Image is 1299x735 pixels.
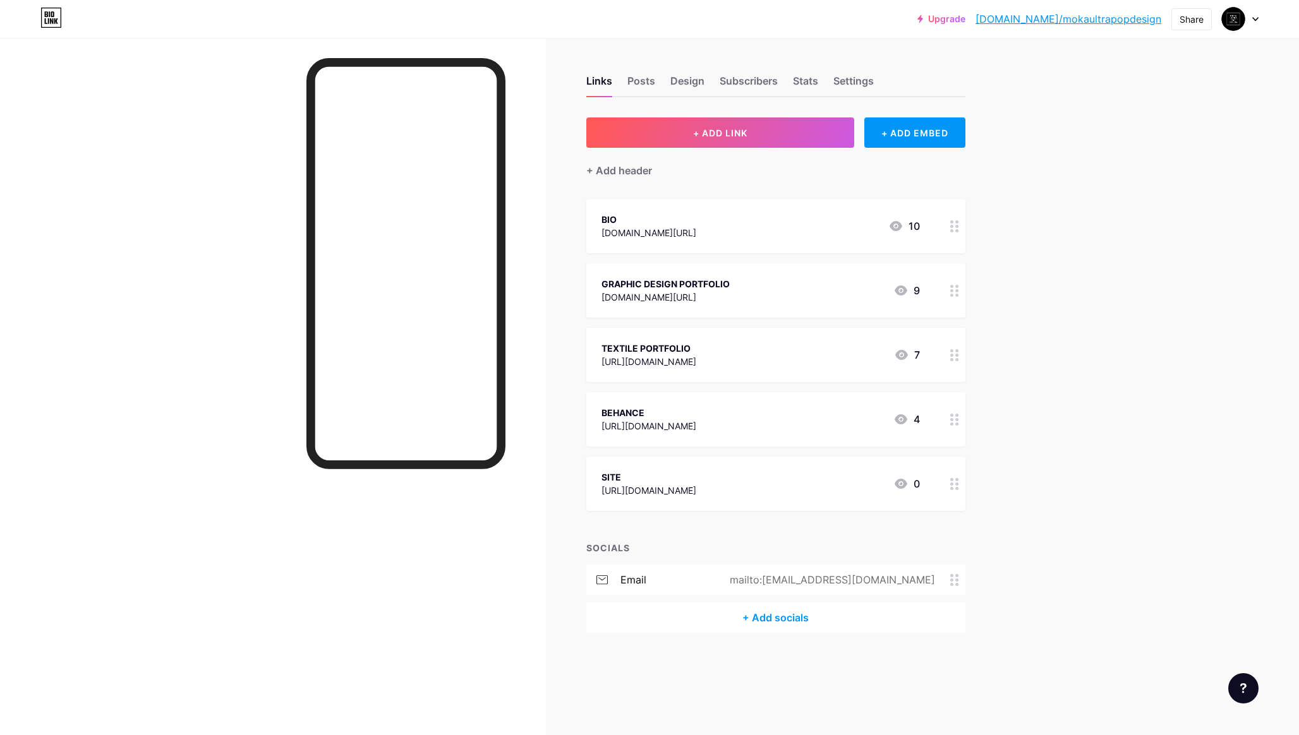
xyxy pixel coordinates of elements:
div: 0 [893,476,920,491]
div: Settings [833,73,874,96]
div: [URL][DOMAIN_NAME] [601,355,696,368]
a: [DOMAIN_NAME]/mokaultrapopdesign [976,11,1161,27]
span: + ADD LINK [693,128,747,138]
div: [URL][DOMAIN_NAME] [601,419,696,433]
div: 9 [893,283,920,298]
div: + Add socials [586,602,965,633]
div: TEXTILE PORTFOLIO [601,342,696,355]
a: Upgrade [917,14,965,24]
div: BIO [601,213,696,226]
div: Subscribers [720,73,778,96]
div: 4 [893,412,920,427]
img: Marco Rocco Turella [1221,7,1245,31]
div: Stats [793,73,818,96]
div: + Add header [586,163,652,178]
div: 7 [894,347,920,362]
div: mailto:[EMAIL_ADDRESS][DOMAIN_NAME] [710,572,950,587]
div: email [620,572,646,587]
div: + ADD EMBED [864,117,965,148]
div: [DOMAIN_NAME][URL] [601,290,730,304]
div: GRAPHIC DESIGN PORTFOLIO [601,277,730,290]
div: SOCIALS [586,541,965,554]
div: BEHANCE [601,406,696,419]
div: [URL][DOMAIN_NAME] [601,484,696,497]
button: + ADD LINK [586,117,855,148]
div: Links [586,73,612,96]
div: [DOMAIN_NAME][URL] [601,226,696,239]
div: Design [670,73,704,96]
div: 10 [888,218,920,234]
div: Share [1180,13,1204,26]
div: SITE [601,470,696,484]
div: Posts [627,73,655,96]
